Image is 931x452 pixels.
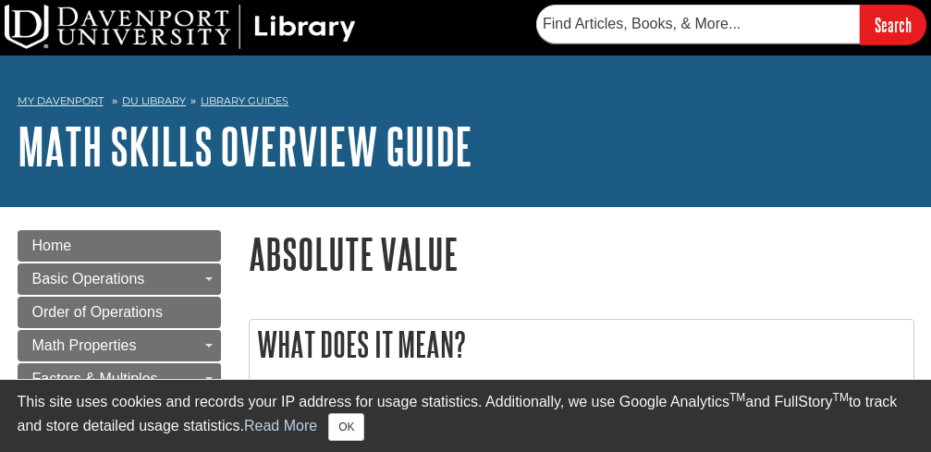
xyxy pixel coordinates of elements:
[18,230,221,262] a: Home
[32,337,137,353] span: Math Properties
[18,263,221,295] a: Basic Operations
[32,238,72,253] span: Home
[729,391,745,404] sup: TM
[18,391,914,441] div: This site uses cookies and records your IP address for usage statistics. Additionally, we use Goo...
[201,94,288,107] a: Library Guides
[18,93,104,109] a: My Davenport
[32,271,145,287] span: Basic Operations
[833,391,849,404] sup: TM
[18,297,221,328] a: Order of Operations
[18,330,221,361] a: Math Properties
[5,5,356,49] img: DU Library
[18,363,221,395] a: Factors & Multiples
[860,5,926,44] input: Search
[249,230,914,277] h1: Absolute Value
[32,304,163,320] span: Order of Operations
[122,94,186,107] a: DU Library
[536,5,860,43] input: Find Articles, Books, & More...
[536,5,926,44] form: Searches DU Library's articles, books, and more
[250,320,913,369] h2: What does it mean?
[32,371,158,386] span: Factors & Multiples
[244,418,317,434] a: Read More
[328,413,364,441] button: Close
[18,89,914,118] nav: breadcrumb
[18,117,472,175] a: Math Skills Overview Guide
